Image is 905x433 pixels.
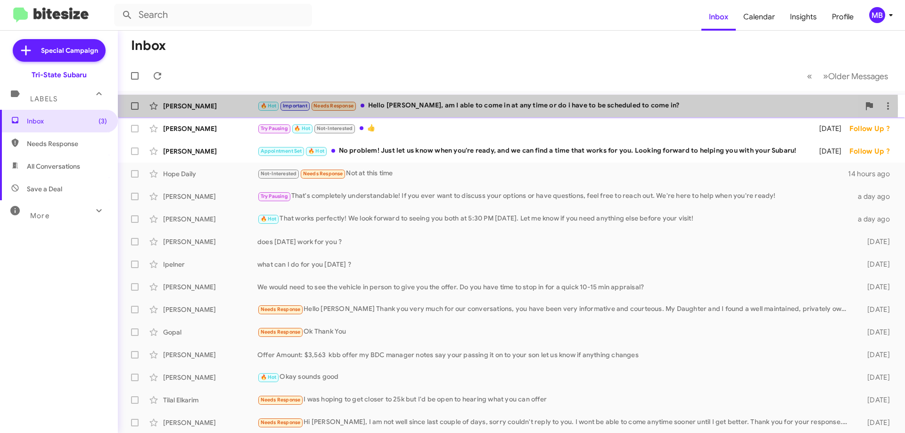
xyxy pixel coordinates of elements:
[163,282,257,292] div: [PERSON_NAME]
[27,116,107,126] span: Inbox
[852,214,897,224] div: a day ago
[27,184,62,194] span: Save a Deal
[817,66,894,86] button: Next
[163,373,257,382] div: [PERSON_NAME]
[163,124,257,133] div: [PERSON_NAME]
[852,373,897,382] div: [DATE]
[848,169,897,179] div: 14 hours ago
[163,101,257,111] div: [PERSON_NAME]
[869,7,885,23] div: MB
[261,306,301,312] span: Needs Response
[257,146,807,156] div: No problem! Just let us know when you're ready, and we can find a time that works for you. Lookin...
[852,418,897,427] div: [DATE]
[701,3,736,31] a: Inbox
[801,66,818,86] button: Previous
[257,350,852,359] div: Offer Amount: $3,563 kbb offer my BDC manager notes say your passing it on to your son let us kno...
[261,103,277,109] span: 🔥 Hot
[823,70,828,82] span: »
[163,169,257,179] div: Hope Daily
[99,116,107,126] span: (3)
[163,327,257,337] div: Gopal
[163,214,257,224] div: [PERSON_NAME]
[807,147,849,156] div: [DATE]
[782,3,824,31] a: Insights
[802,66,894,86] nav: Page navigation example
[257,191,852,202] div: That's completely understandable! If you ever want to discuss your options or have questions, fee...
[30,212,49,220] span: More
[849,147,897,156] div: Follow Up ?
[852,237,897,246] div: [DATE]
[852,305,897,314] div: [DATE]
[308,148,324,154] span: 🔥 Hot
[163,305,257,314] div: [PERSON_NAME]
[163,237,257,246] div: [PERSON_NAME]
[261,374,277,380] span: 🔥 Hot
[257,123,807,134] div: 👍
[163,418,257,427] div: [PERSON_NAME]
[257,100,860,111] div: Hello [PERSON_NAME], am I able to come in at any time or do i have to be scheduled to come in?
[257,304,852,315] div: Hello [PERSON_NAME] Thank you very much for our conversations, you have been very informative and...
[114,4,312,26] input: Search
[849,124,897,133] div: Follow Up ?
[294,125,310,131] span: 🔥 Hot
[861,7,895,23] button: MB
[736,3,782,31] a: Calendar
[261,216,277,222] span: 🔥 Hot
[261,148,302,154] span: Appointment Set
[313,103,354,109] span: Needs Response
[27,162,80,171] span: All Conversations
[30,95,58,103] span: Labels
[303,171,343,177] span: Needs Response
[261,329,301,335] span: Needs Response
[852,192,897,201] div: a day ago
[163,350,257,359] div: [PERSON_NAME]
[257,372,852,383] div: Okay sounds good
[27,139,107,148] span: Needs Response
[41,46,98,55] span: Special Campaign
[257,237,852,246] div: does [DATE] work for you ?
[261,171,297,177] span: Not-Interested
[32,70,87,80] div: Tri-State Subaru
[852,395,897,405] div: [DATE]
[261,125,288,131] span: Try Pausing
[852,327,897,337] div: [DATE]
[261,419,301,425] span: Needs Response
[163,192,257,201] div: [PERSON_NAME]
[828,71,888,82] span: Older Messages
[257,417,852,428] div: Hi [PERSON_NAME], I am not well since last couple of days, sorry couldn't reply to you. I wont be...
[257,327,852,337] div: Ok Thank You
[257,213,852,224] div: That works perfectly! We look forward to seeing you both at 5:30 PM [DATE]. Let me know if you ne...
[163,395,257,405] div: Tilal Elkarim
[283,103,307,109] span: Important
[852,282,897,292] div: [DATE]
[317,125,353,131] span: Not-Interested
[257,168,848,179] div: Not at this time
[131,38,166,53] h1: Inbox
[163,260,257,269] div: Ipelner
[163,147,257,156] div: [PERSON_NAME]
[807,70,812,82] span: «
[257,282,852,292] div: We would need to see the vehicle in person to give you the offer. Do you have time to stop in for...
[257,260,852,269] div: what can I do for you [DATE] ?
[261,193,288,199] span: Try Pausing
[824,3,861,31] a: Profile
[13,39,106,62] a: Special Campaign
[852,350,897,359] div: [DATE]
[852,260,897,269] div: [DATE]
[261,397,301,403] span: Needs Response
[257,394,852,405] div: I was hoping to get closer to 25k but I'd be open to hearing what you can offer
[807,124,849,133] div: [DATE]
